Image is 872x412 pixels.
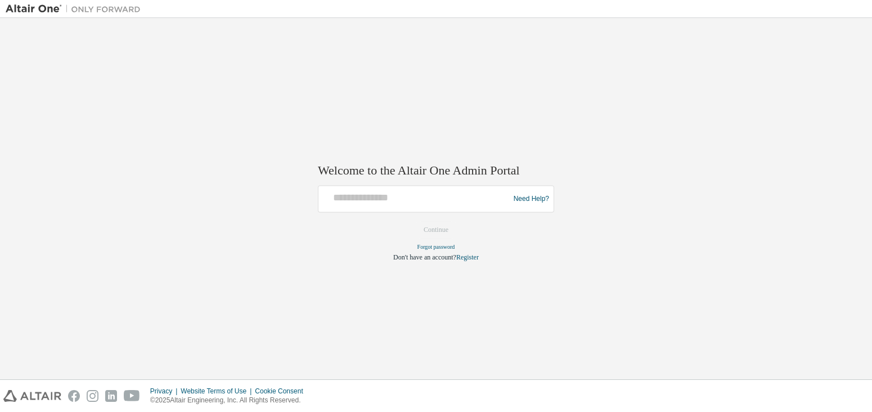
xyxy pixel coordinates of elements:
img: facebook.svg [68,390,80,402]
img: altair_logo.svg [3,390,61,402]
a: Register [456,254,479,262]
img: youtube.svg [124,390,140,402]
img: linkedin.svg [105,390,117,402]
img: instagram.svg [87,390,98,402]
img: Altair One [6,3,146,15]
div: Privacy [150,387,181,396]
p: © 2025 Altair Engineering, Inc. All Rights Reserved. [150,396,310,405]
a: Forgot password [417,244,455,250]
span: Don't have an account? [393,254,456,262]
a: Need Help? [514,199,549,199]
div: Cookie Consent [255,387,309,396]
div: Website Terms of Use [181,387,255,396]
h2: Welcome to the Altair One Admin Portal [318,163,554,178]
